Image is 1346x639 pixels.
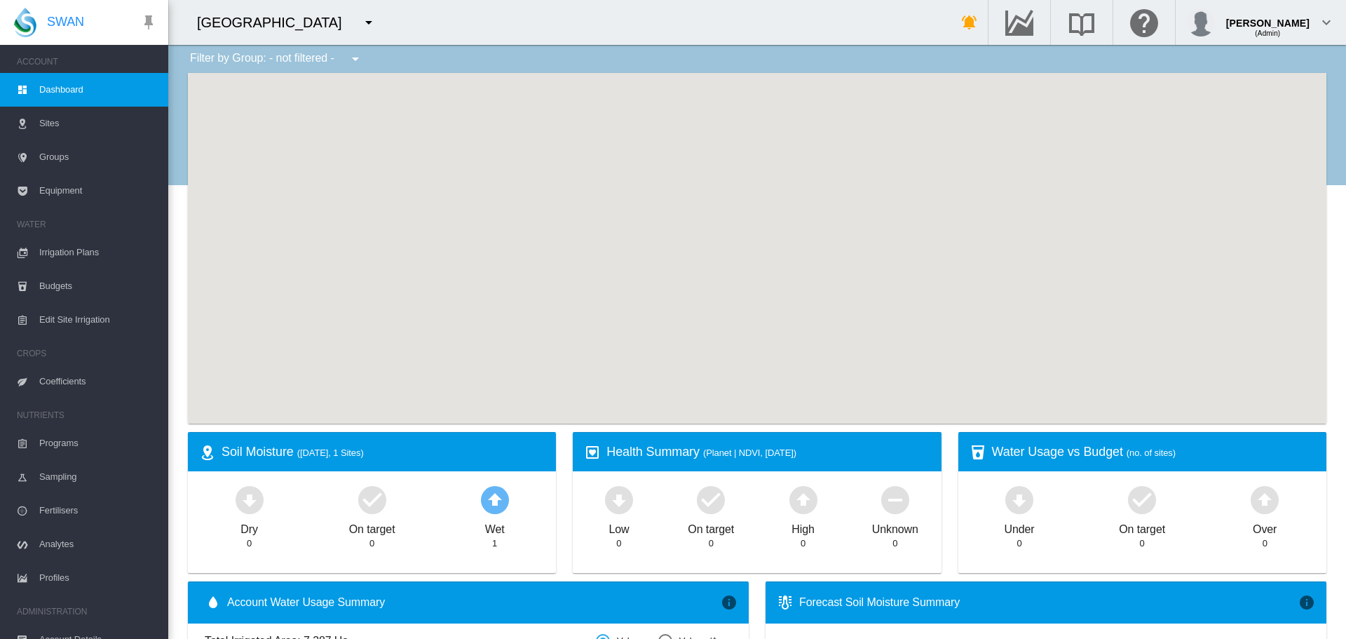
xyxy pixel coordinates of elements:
md-icon: icon-arrow-up-bold-circle [1248,483,1282,516]
div: Low [609,516,629,537]
div: Unknown [872,516,918,537]
span: Irrigation Plans [39,236,157,269]
span: NUTRIENTS [17,404,157,426]
md-icon: icon-minus-circle [878,483,912,516]
span: (no. of sites) [1127,448,1176,458]
md-icon: Search the knowledge base [1065,14,1099,31]
md-icon: Go to the Data Hub [1002,14,1036,31]
md-icon: icon-chevron-down [1318,14,1335,31]
md-icon: icon-map-marker-radius [199,444,216,461]
span: Programs [39,426,157,460]
div: 0 [369,537,374,550]
md-icon: icon-arrow-up-bold-circle [478,483,512,516]
button: icon-menu-down [355,8,383,36]
div: Dry [240,516,258,537]
md-icon: icon-arrow-down-bold-circle [602,483,636,516]
md-icon: icon-information [1298,594,1315,611]
span: (Planet | NDVI, [DATE]) [703,448,796,458]
div: On target [688,516,734,537]
div: High [791,516,815,537]
span: Edit Site Irrigation [39,303,157,337]
md-icon: icon-thermometer-lines [777,594,794,611]
div: [GEOGRAPHIC_DATA] [197,13,354,32]
md-icon: icon-menu-down [347,51,364,67]
span: Coefficients [39,365,157,398]
md-icon: icon-information [721,594,737,611]
div: Under [1005,516,1035,537]
img: profile.jpg [1187,8,1215,36]
div: On target [1119,516,1165,537]
div: Forecast Soil Moisture Summary [799,595,1298,610]
md-icon: icon-water [205,594,222,611]
div: 0 [616,537,621,550]
span: ADMINISTRATION [17,600,157,623]
md-icon: icon-checkbox-marked-circle [1125,483,1159,516]
span: Analytes [39,527,157,561]
span: Groups [39,140,157,174]
span: Dashboard [39,73,157,107]
div: 1 [492,537,497,550]
div: [PERSON_NAME] [1226,11,1310,25]
button: icon-menu-down [341,45,369,73]
md-icon: icon-arrow-down-bold-circle [233,483,266,516]
span: WATER [17,213,157,236]
div: Filter by Group: - not filtered - [179,45,374,73]
span: Budgets [39,269,157,303]
span: (Admin) [1255,29,1280,37]
div: 0 [1140,537,1145,550]
div: Wet [485,516,505,537]
div: On target [349,516,395,537]
md-icon: icon-pin [140,14,157,31]
md-icon: icon-heart-box-outline [584,444,601,461]
div: Water Usage vs Budget [992,443,1315,461]
span: Sites [39,107,157,140]
div: 0 [892,537,897,550]
md-icon: icon-cup-water [970,444,986,461]
span: SWAN [47,13,84,31]
div: 0 [1017,537,1021,550]
span: Account Water Usage Summary [227,595,721,610]
span: CROPS [17,342,157,365]
md-icon: icon-checkbox-marked-circle [694,483,728,516]
md-icon: Click here for help [1127,14,1161,31]
div: 0 [801,537,805,550]
md-icon: icon-menu-down [360,14,377,31]
span: Equipment [39,174,157,208]
div: 0 [1263,537,1267,550]
md-icon: icon-arrow-down-bold-circle [1002,483,1036,516]
button: icon-bell-ring [956,8,984,36]
span: Sampling [39,460,157,494]
md-icon: icon-bell-ring [961,14,978,31]
span: Profiles [39,561,157,595]
span: ([DATE], 1 Sites) [297,448,364,458]
md-icon: icon-checkbox-marked-circle [355,483,389,516]
span: Fertilisers [39,494,157,527]
span: ACCOUNT [17,51,157,73]
div: Over [1253,516,1277,537]
div: 0 [247,537,252,550]
md-icon: icon-arrow-up-bold-circle [787,483,820,516]
img: SWAN-Landscape-Logo-Colour-drop.png [14,8,36,37]
div: Health Summary [606,443,930,461]
div: 0 [709,537,714,550]
div: Soil Moisture [222,443,545,461]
